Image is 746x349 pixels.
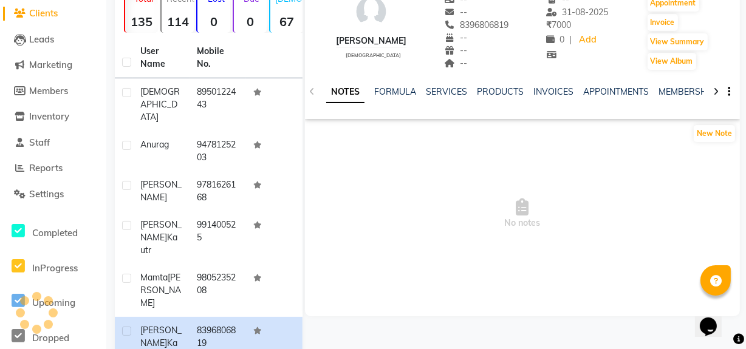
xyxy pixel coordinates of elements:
iframe: chat widget [695,300,734,337]
span: InProgress [32,262,78,274]
a: INVOICES [533,86,573,97]
a: Staff [3,136,103,150]
span: [PERSON_NAME] [140,325,182,348]
td: 991400525 [190,211,246,264]
button: View Summary [648,33,708,50]
a: SERVICES [426,86,467,97]
a: Marketing [3,58,103,72]
td: 9781626168 [190,171,246,211]
strong: 135 [125,14,158,29]
span: -- [445,7,468,18]
a: FORMULA [374,86,416,97]
th: User Name [133,38,190,78]
span: -- [445,58,468,69]
span: | [570,33,572,46]
button: Invoice [648,14,678,31]
td: 8950122443 [190,78,246,131]
button: New Note [694,125,735,142]
span: Leads [29,33,54,45]
a: Settings [3,188,103,202]
span: Anurag [140,139,169,150]
a: Reports [3,161,103,175]
span: Marketing [29,59,72,70]
span: [PERSON_NAME] [140,219,182,243]
span: -- [445,32,468,43]
span: Clients [29,7,58,19]
span: Members [29,85,68,97]
strong: 0 [234,14,267,29]
span: Completed [32,227,78,239]
div: [PERSON_NAME] [336,35,406,47]
a: MEMBERSHIP [659,86,715,97]
span: 8396806819 [445,19,509,30]
strong: 114 [162,14,194,29]
a: Members [3,84,103,98]
span: 7000 [547,19,572,30]
span: Inventory [29,110,69,122]
span: [PERSON_NAME] [140,272,181,308]
span: -- [445,45,468,56]
span: Staff [29,137,50,148]
td: 9805235208 [190,264,246,317]
span: [PERSON_NAME] [140,179,182,203]
span: No notes [305,153,740,274]
a: PRODUCTS [477,86,524,97]
a: Leads [3,33,103,47]
strong: 67 [270,14,303,29]
a: NOTES [326,81,364,103]
span: Reports [29,162,63,174]
a: Inventory [3,110,103,124]
th: Mobile No. [190,38,246,78]
span: [DEMOGRAPHIC_DATA] [140,86,180,123]
a: Clients [3,7,103,21]
span: 0 [547,34,565,45]
span: Settings [29,188,64,200]
span: Dropped [32,332,69,344]
a: Add [577,32,598,49]
span: [DEMOGRAPHIC_DATA] [346,52,401,58]
span: Mamta [140,272,168,283]
span: ₹ [547,19,552,30]
button: View Album [648,53,696,70]
td: 9478125203 [190,131,246,171]
strong: 0 [197,14,230,29]
span: 31-08-2025 [547,7,609,18]
a: APPOINTMENTS [583,86,649,97]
